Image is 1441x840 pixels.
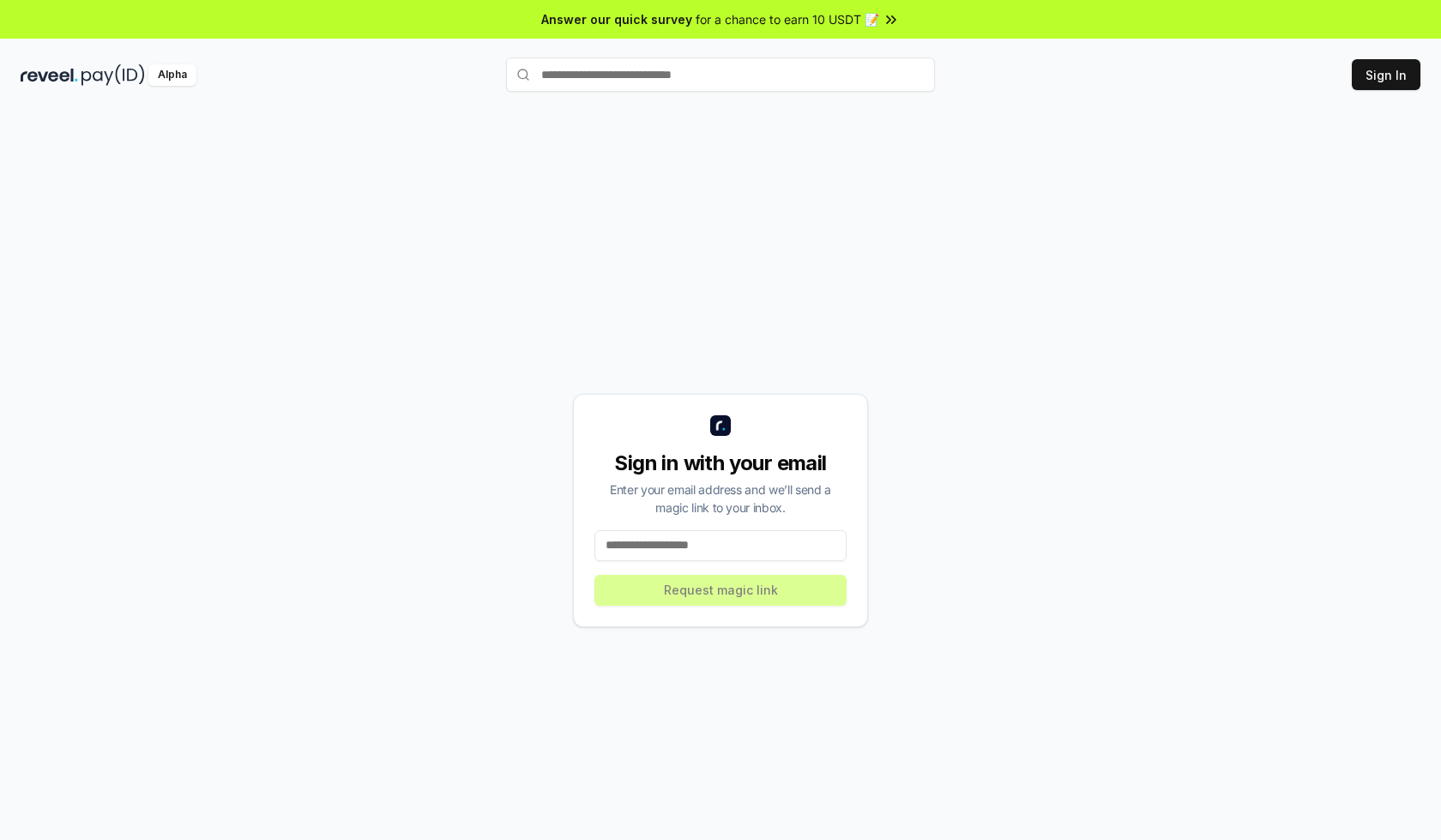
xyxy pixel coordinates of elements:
[1352,59,1420,90] button: Sign In
[710,415,731,436] img: logo_small
[594,450,847,477] div: Sign in with your email
[594,480,847,517] div: Enter your email address and we’ll send a magic link to your inbox.
[541,10,692,28] span: Answer our quick survey
[148,64,196,86] div: Alpha
[21,64,78,86] img: reveel_dark
[696,10,879,28] span: for a chance to earn 10 USDT 📝
[81,64,145,86] img: pay_id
